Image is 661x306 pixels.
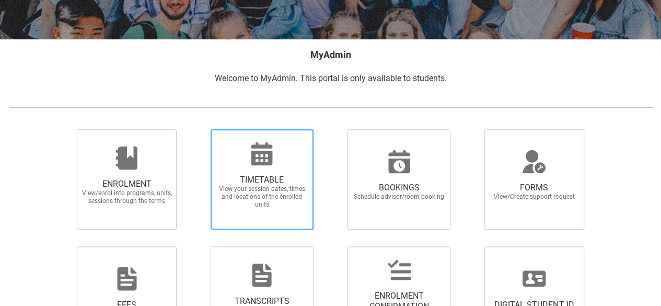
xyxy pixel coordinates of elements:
[81,179,173,189] span: ENROLMENT
[216,185,308,209] span: View your session dates, times and locations of the enrolled units
[8,48,653,62] h2: MyAdmin
[488,183,580,193] span: FORMS
[216,175,308,185] span: TIMETABLE
[353,193,445,201] span: Schedule advisor/room booking
[353,183,445,193] span: BOOKINGS
[215,73,447,83] span: Welcome to MyAdmin. This portal is only available to students.
[488,193,580,201] span: View/Create support request
[81,189,173,205] span: View/enrol into programs, units, sessions through the terms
